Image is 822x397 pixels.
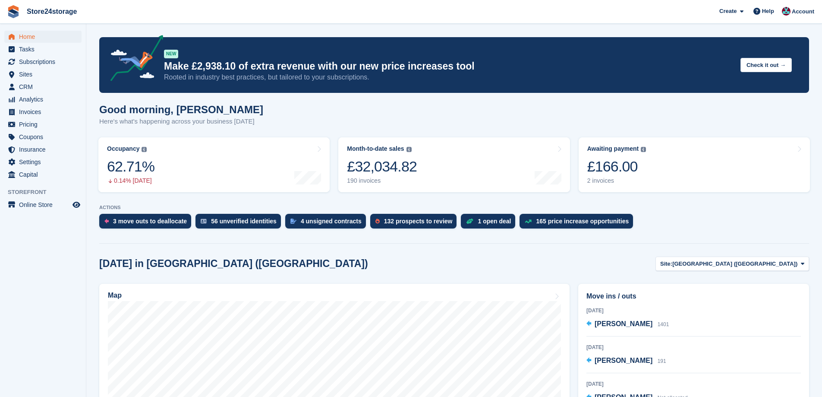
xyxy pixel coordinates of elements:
img: deal-1b604bf984904fb50ccaf53a9ad4b4a5d6e5aea283cecdc64d6e3604feb123c2.svg [466,218,473,224]
div: Month-to-date sales [347,145,404,152]
a: menu [4,93,82,105]
span: Storefront [8,188,86,197]
div: [DATE] [586,307,801,314]
a: 132 prospects to review [370,214,461,233]
a: [PERSON_NAME] 1401 [586,319,669,330]
img: contract_signature_icon-13c848040528278c33f63329250d36e43548de30e8caae1d1a13099fd9432cc5.svg [290,219,296,224]
a: menu [4,31,82,43]
img: stora-icon-8386f47178a22dfd0bd8f6a31ec36ba5ce8667c1dd55bd0f319d3a0aa187defe.svg [7,5,20,18]
img: prospect-51fa495bee0391a8d652442698ab0144808aea92771e9ea1ae160a38d050c398.svg [375,219,380,224]
span: Create [719,7,737,16]
span: Insurance [19,143,71,156]
div: 1 open deal [478,218,511,225]
span: Settings [19,156,71,168]
img: icon-info-grey-7440780725fd019a000dd9b08b2336e03edf1995a4989e88bcd33f0948082b44.svg [142,147,147,152]
a: menu [4,118,82,130]
div: 132 prospects to review [384,218,453,225]
div: Occupancy [107,145,139,152]
div: [DATE] [586,380,801,388]
span: Capital [19,168,71,181]
div: 2 invoices [587,177,646,184]
button: Site: [GEOGRAPHIC_DATA] ([GEOGRAPHIC_DATA]) [655,257,809,271]
span: Online Store [19,199,71,211]
h2: Map [108,292,122,299]
a: menu [4,199,82,211]
img: price_increase_opportunities-93ffe204e8149a01c8c9dc8f82e8f89637d9d84a8eef4429ea346261dce0b2c0.svg [525,219,532,223]
p: ACTIONS [99,205,809,210]
a: menu [4,143,82,156]
span: [PERSON_NAME] [595,357,652,364]
span: Site: [660,260,672,268]
p: Make £2,938.10 of extra revenue with our new price increases tool [164,60,734,73]
a: [PERSON_NAME] 191 [586,356,666,367]
p: Rooted in industry best practices, but tailored to your subscriptions. [164,73,734,82]
span: Account [792,7,814,16]
div: 190 invoices [347,177,417,184]
span: Tasks [19,43,71,55]
a: Occupancy 62.71% 0.14% [DATE] [98,137,330,192]
a: Awaiting payment £166.00 2 invoices [579,137,810,192]
h1: Good morning, [PERSON_NAME] [99,104,263,115]
div: [DATE] [586,343,801,351]
div: NEW [164,50,178,58]
div: 4 unsigned contracts [301,218,362,225]
a: menu [4,156,82,168]
span: Pricing [19,118,71,130]
a: menu [4,68,82,80]
div: 0.14% [DATE] [107,177,154,184]
img: George [782,7,791,16]
span: Coupons [19,131,71,143]
a: menu [4,131,82,143]
a: 56 unverified identities [195,214,285,233]
div: 56 unverified identities [211,218,277,225]
a: Month-to-date sales £32,034.82 190 invoices [338,137,570,192]
a: menu [4,168,82,181]
img: icon-info-grey-7440780725fd019a000dd9b08b2336e03edf1995a4989e88bcd33f0948082b44.svg [406,147,412,152]
a: menu [4,56,82,68]
img: price-adjustments-announcement-icon-8257ccfd72463d97f412b2fc003d46551f7dbcb40ab6d574587a9cd5c0d94... [103,35,164,84]
a: Store24storage [23,4,81,19]
a: 3 move outs to deallocate [99,214,195,233]
span: CRM [19,81,71,93]
span: Subscriptions [19,56,71,68]
a: menu [4,106,82,118]
span: [GEOGRAPHIC_DATA] ([GEOGRAPHIC_DATA]) [672,260,797,268]
h2: Move ins / outs [586,291,801,302]
img: move_outs_to_deallocate_icon-f764333ba52eb49d3ac5e1228854f67142a1ed5810a6f6cc68b1a99e826820c5.svg [104,219,109,224]
span: Invoices [19,106,71,118]
span: Home [19,31,71,43]
p: Here's what's happening across your business [DATE] [99,117,263,127]
img: icon-info-grey-7440780725fd019a000dd9b08b2336e03edf1995a4989e88bcd33f0948082b44.svg [641,147,646,152]
span: 191 [658,358,666,364]
span: [PERSON_NAME] [595,320,652,327]
a: 165 price increase opportunities [520,214,637,233]
div: £32,034.82 [347,158,417,175]
img: verify_identity-adf6edd0f0f0b5bbfe63781bf79b02c33cf7c696d77639b501bdc392416b5a36.svg [201,219,207,224]
a: menu [4,81,82,93]
button: Check it out → [740,58,792,72]
div: £166.00 [587,158,646,175]
span: 1401 [658,321,669,327]
span: Help [762,7,774,16]
div: 3 move outs to deallocate [113,218,187,225]
h2: [DATE] in [GEOGRAPHIC_DATA] ([GEOGRAPHIC_DATA]) [99,258,368,270]
span: Analytics [19,93,71,105]
a: menu [4,43,82,55]
a: Preview store [71,200,82,210]
div: Awaiting payment [587,145,639,152]
div: 62.71% [107,158,154,175]
div: 165 price increase opportunities [536,218,629,225]
a: 1 open deal [461,214,520,233]
a: 4 unsigned contracts [285,214,370,233]
span: Sites [19,68,71,80]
